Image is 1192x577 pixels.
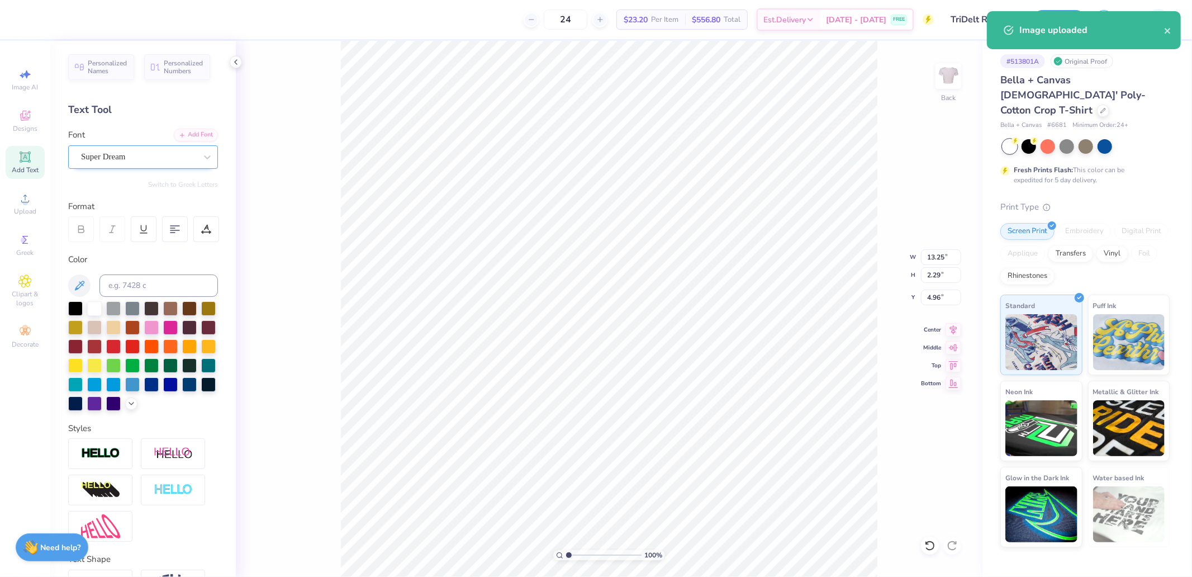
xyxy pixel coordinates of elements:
span: Image AI [12,83,39,92]
span: Personalized Names [88,59,127,75]
div: Screen Print [1000,223,1055,240]
div: # 513801A [1000,54,1045,68]
div: Text Shape [68,553,218,566]
span: Bella + Canvas [1000,121,1042,130]
div: This color can be expedited for 5 day delivery. [1014,165,1151,185]
div: Color [68,253,218,266]
button: Switch to Greek Letters [148,180,218,189]
img: Back [937,65,960,87]
img: Standard [1005,314,1077,370]
span: 100 % [644,550,662,560]
div: Digital Print [1114,223,1169,240]
span: Decorate [12,340,39,349]
strong: Fresh Prints Flash: [1014,165,1073,174]
span: Clipart & logos [6,290,45,308]
button: close [1164,23,1172,37]
span: Per Item [651,14,678,26]
span: Glow in the Dark Ink [1005,472,1069,484]
div: Rhinestones [1000,268,1055,285]
span: Neon Ink [1005,386,1033,398]
img: Shadow [154,447,193,461]
div: Text Tool [68,102,218,117]
span: [DATE] - [DATE] [826,14,886,26]
img: Negative Space [154,484,193,496]
div: Original Proof [1051,54,1113,68]
span: Water based Ink [1093,472,1144,484]
span: Bella + Canvas [DEMOGRAPHIC_DATA]' Poly-Cotton Crop T-Shirt [1000,73,1146,117]
div: Vinyl [1096,245,1128,262]
span: Add Text [12,165,39,174]
span: Top [921,362,941,370]
strong: Need help? [41,542,81,553]
div: Styles [68,422,218,435]
span: Metallic & Glitter Ink [1093,386,1159,398]
span: Est. Delivery [763,14,806,26]
div: Applique [1000,245,1045,262]
input: e.g. 7428 c [99,275,218,297]
div: Back [941,93,956,103]
img: Metallic & Glitter Ink [1093,400,1165,456]
div: Embroidery [1058,223,1111,240]
img: Water based Ink [1093,486,1165,542]
div: Image uploaded [1019,23,1164,37]
div: Print Type [1000,201,1170,214]
span: Personalized Numbers [164,59,203,75]
span: $556.80 [692,14,720,26]
img: Glow in the Dark Ink [1005,486,1077,542]
span: Puff Ink [1093,300,1117,311]
span: # 6681 [1047,121,1067,130]
img: Stroke [81,447,120,460]
span: Upload [14,207,36,216]
input: – – [544,10,587,30]
span: Minimum Order: 24 + [1072,121,1128,130]
span: Standard [1005,300,1035,311]
div: Format [68,200,219,213]
input: Untitled Design [942,8,1024,31]
span: Center [921,326,941,334]
img: Neon Ink [1005,400,1077,456]
img: 3d Illusion [81,481,120,499]
img: Free Distort [81,514,120,538]
span: Bottom [921,380,941,387]
span: Total [724,14,740,26]
span: Designs [13,124,37,133]
span: Greek [17,248,34,257]
span: FREE [893,16,905,23]
span: Middle [921,344,941,352]
div: Transfers [1048,245,1093,262]
span: $23.20 [624,14,648,26]
img: Puff Ink [1093,314,1165,370]
div: Add Font [174,129,218,141]
label: Font [68,129,85,141]
div: Foil [1131,245,1157,262]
